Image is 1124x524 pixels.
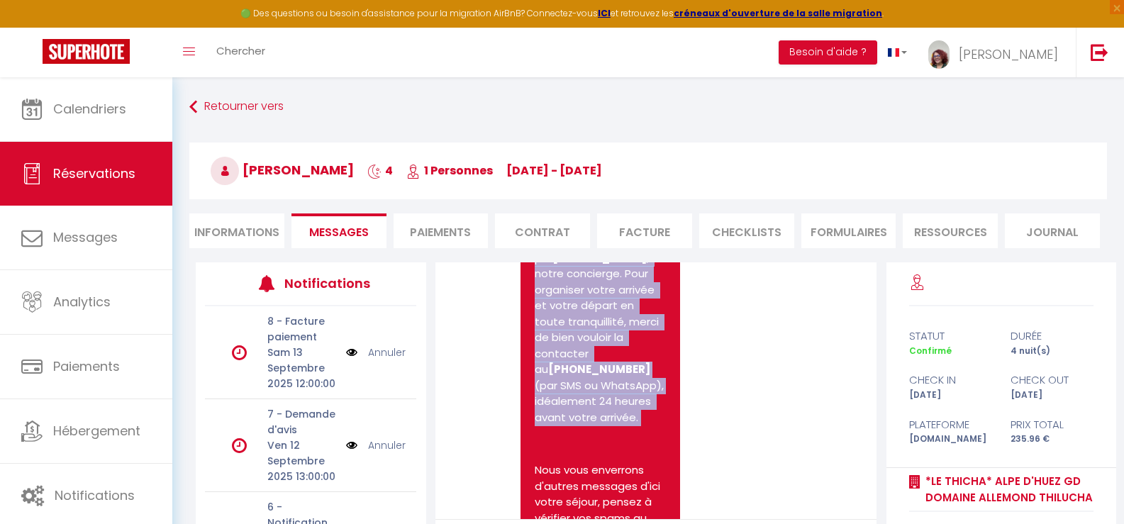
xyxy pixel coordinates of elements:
div: [DATE] [1001,389,1103,402]
li: Journal [1005,213,1100,248]
li: Contrat [495,213,590,248]
span: 1 Personnes [406,162,493,179]
span: [DATE] - [DATE] [506,162,602,179]
span: Confirmé [909,345,952,357]
span: Chercher [216,43,265,58]
span: Calendriers [53,100,126,118]
p: 7 - Demande d'avis [267,406,337,437]
li: Ressources [903,213,998,248]
div: [DATE] [900,389,1001,402]
div: Prix total [1001,416,1103,433]
b: [PHONE_NUMBER] [548,362,650,377]
li: CHECKLISTS [699,213,794,248]
span: Réservations [53,165,135,182]
span: Paiements [53,357,120,375]
span: Hébergement [53,422,140,440]
p: Ven 12 Septembre 2025 13:00:00 [267,437,337,484]
img: logout [1091,43,1108,61]
div: 235.96 € [1001,433,1103,446]
li: Paiements [394,213,489,248]
a: Chercher [206,28,276,77]
p: L'état des lieux sera géré par , notre concierge. Pour organiser votre arrivée et votre départ en... [535,218,666,426]
a: créneaux d'ouverture de la salle migration [674,7,882,19]
p: Sam 13 Septembre 2025 12:00:00 [267,345,337,391]
span: Analytics [53,293,111,311]
div: check in [900,372,1001,389]
div: Plateforme [900,416,1001,433]
span: Messages [309,224,369,240]
button: Ouvrir le widget de chat LiveChat [11,6,54,48]
a: Retourner vers [189,94,1107,120]
div: check out [1001,372,1103,389]
a: ... [PERSON_NAME] [918,28,1076,77]
div: durée [1001,328,1103,345]
span: 4 [367,162,393,179]
span: [PERSON_NAME] [959,45,1058,63]
a: Annuler [368,345,406,360]
img: NO IMAGE [346,437,357,453]
a: Annuler [368,437,406,453]
p: 8 - Facture paiement [267,313,337,345]
span: Notifications [55,486,135,504]
img: Super Booking [43,39,130,64]
div: [DOMAIN_NAME] [900,433,1001,446]
button: Besoin d'aide ? [779,40,877,65]
li: Facture [597,213,692,248]
img: ... [928,40,950,69]
div: 4 nuit(s) [1001,345,1103,358]
h3: Notifications [284,267,372,299]
img: NO IMAGE [346,345,357,360]
a: ICI [598,7,611,19]
li: Informations [189,213,284,248]
li: FORMULAIRES [801,213,896,248]
div: statut [900,328,1001,345]
a: *Le ThiCha* Alpe d'Huez Gd Domaine Allemond ThiLuCha [920,473,1094,506]
b: [PERSON_NAME] [552,250,647,265]
span: [PERSON_NAME] [211,161,354,179]
span: Messages [53,228,118,246]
